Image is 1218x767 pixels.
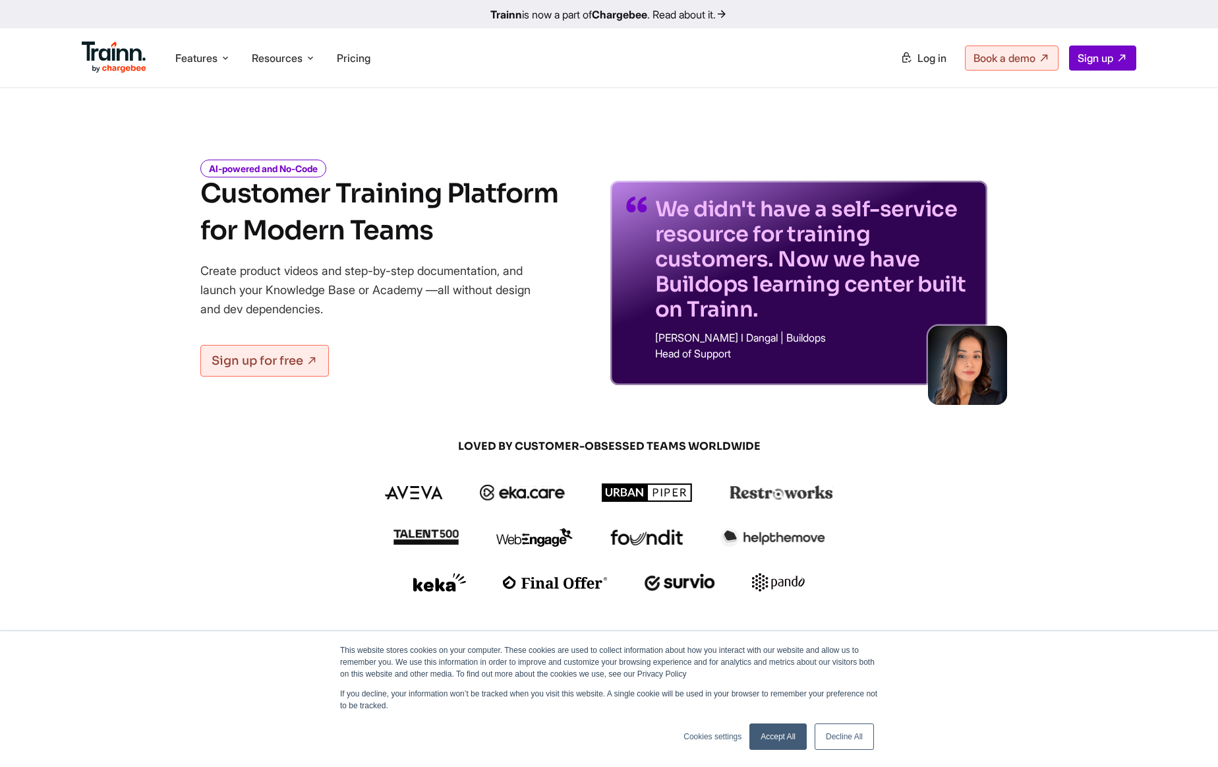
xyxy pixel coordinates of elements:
[655,348,971,359] p: Head of Support
[82,42,146,73] img: Trainn Logo
[496,528,573,547] img: webengage logo
[815,723,874,750] a: Decline All
[252,51,303,65] span: Resources
[340,688,878,712] p: If you decline, your information won’t be tracked when you visit this website. A single cookie wi...
[413,573,466,592] img: keka logo
[503,576,608,589] img: finaloffer logo
[1152,704,1218,767] iframe: Chat Widget
[683,731,741,743] a: Cookies settings
[200,261,550,319] p: Create product videos and step-by-step documentation, and launch your Knowledge Base or Academy —...
[749,723,807,750] a: Accept All
[645,574,715,591] img: survio logo
[892,46,954,70] a: Log in
[610,530,683,545] img: foundit logo
[490,8,522,21] b: Trainn
[752,573,805,592] img: pando logo
[928,326,1007,405] img: sabina-buildops.d2e8138.png
[1069,46,1136,71] a: Sign up
[917,51,946,65] span: Log in
[480,485,565,501] img: ekacare logo
[385,486,443,499] img: aveva logo
[655,332,971,343] p: [PERSON_NAME] I Dangal | Buildops
[1078,51,1113,65] span: Sign up
[965,46,1058,71] a: Book a demo
[175,51,217,65] span: Features
[200,160,326,177] i: AI-powered and No-Code
[337,51,370,65] a: Pricing
[592,8,647,21] b: Chargebee
[200,345,329,377] a: Sign up for free
[626,197,647,212] img: quotes-purple.41a7099.svg
[340,644,878,680] p: This website stores cookies on your computer. These cookies are used to collect information about...
[602,483,693,502] img: urbanpiper logo
[293,439,925,454] span: LOVED BY CUSTOMER-OBSESSED TEAMS WORLDWIDE
[973,51,1035,65] span: Book a demo
[655,197,971,322] p: We didn't have a self-service resource for training customers. Now we have Buildops learning cent...
[730,485,833,500] img: restroworks logo
[393,529,459,545] img: talent500 logo
[720,528,825,547] img: helpthemove logo
[200,175,558,249] h1: Customer Training Platform for Modern Teams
